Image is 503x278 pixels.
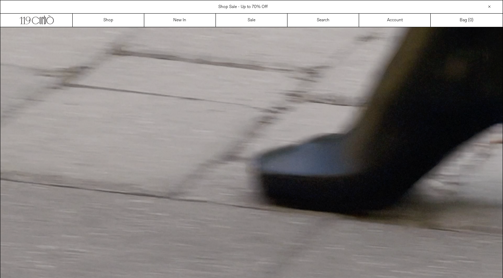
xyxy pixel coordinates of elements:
[287,14,359,27] a: Search
[73,14,144,27] a: Shop
[144,14,216,27] a: New In
[469,17,473,23] span: )
[359,14,431,27] a: Account
[218,4,268,10] a: Shop Sale - Up to 70% Off
[431,14,502,27] a: Bag ()
[216,14,287,27] a: Sale
[469,17,472,23] span: 0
